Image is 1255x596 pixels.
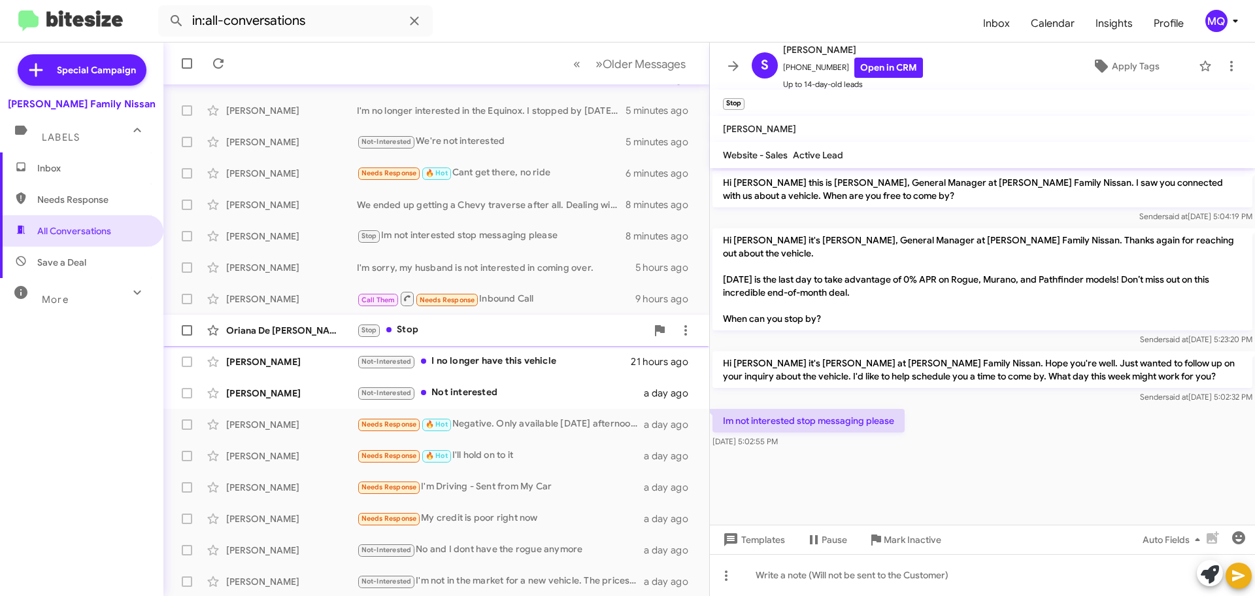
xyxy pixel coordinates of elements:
[357,228,626,243] div: Im not interested stop messaging please
[712,228,1252,330] p: Hi [PERSON_NAME] it's [PERSON_NAME], General Manager at [PERSON_NAME] Family Nissan. Thanks again...
[565,50,588,77] button: Previous
[1085,5,1143,43] a: Insights
[761,55,769,76] span: S
[783,42,923,58] span: [PERSON_NAME]
[644,387,699,400] div: a day ago
[37,224,111,237] span: All Conversations
[226,167,357,180] div: [PERSON_NAME]
[357,542,644,557] div: No and I dont have the rogue anymore
[226,292,357,306] div: [PERSON_NAME]
[361,483,417,491] span: Needs Response
[357,385,644,400] div: Not interested
[226,230,357,243] div: [PERSON_NAME]
[712,436,778,446] span: [DATE] 5:02:55 PM
[644,575,699,588] div: a day ago
[793,149,843,161] span: Active Lead
[357,134,626,149] div: We're not interested
[357,417,644,432] div: Negative. Only available [DATE] afternoons or Wednesdays. Thanks
[361,451,417,460] span: Needs Response
[226,104,357,117] div: [PERSON_NAME]
[8,97,156,111] div: [PERSON_NAME] Family Nissan
[1139,211,1252,221] span: Sender [DATE] 5:04:19 PM
[635,261,699,274] div: 5 hours ago
[1140,334,1252,344] span: Sender [DATE] 5:23:20 PM
[795,528,858,552] button: Pause
[357,511,644,526] div: My credit is poor right now
[1140,392,1252,402] span: Sender [DATE] 5:02:32 PM
[42,131,80,143] span: Labels
[626,135,699,149] div: 5 minutes ago
[361,326,377,334] span: Stop
[1112,54,1160,78] span: Apply Tags
[357,198,626,211] div: We ended up getting a Chevy traverse after all. Dealing with swapping out the lease with Chevrole...
[712,351,1252,388] p: Hi [PERSON_NAME] it's [PERSON_NAME] at [PERSON_NAME] Family Nissan. Hope you're well. Just wanted...
[783,58,923,78] span: [PHONE_NUMBER]
[426,420,448,429] span: 🔥 Hot
[357,290,635,307] div: Inbound Call
[361,232,377,240] span: Stop
[626,198,699,211] div: 8 minutes ago
[361,169,417,177] span: Needs Response
[1132,528,1216,552] button: Auto Fields
[57,63,136,77] span: Special Campaign
[226,198,357,211] div: [PERSON_NAME]
[783,78,923,91] span: Up to 14-day-old leads
[361,546,412,554] span: Not-Interested
[723,123,796,135] span: [PERSON_NAME]
[854,58,923,78] a: Open in CRM
[361,389,412,397] span: Not-Interested
[973,5,1020,43] a: Inbox
[644,512,699,525] div: a day ago
[37,193,148,206] span: Needs Response
[226,512,357,525] div: [PERSON_NAME]
[361,137,412,146] span: Not-Interested
[573,56,580,72] span: «
[42,294,69,306] span: More
[226,387,357,400] div: [PERSON_NAME]
[357,448,644,463] div: I'll hold on to it
[1194,10,1241,32] button: MQ
[644,418,699,431] div: a day ago
[720,528,785,552] span: Templates
[361,420,417,429] span: Needs Response
[1165,392,1188,402] span: said at
[712,409,905,432] p: Im not interested stop messaging please
[588,50,694,77] button: Next
[626,230,699,243] div: 8 minutes ago
[712,171,1252,207] p: Hi [PERSON_NAME] this is [PERSON_NAME], General Manager at [PERSON_NAME] Family Nissan. I saw you...
[158,5,433,37] input: Search
[710,528,795,552] button: Templates
[420,296,475,304] span: Needs Response
[1205,10,1228,32] div: MQ
[603,57,686,71] span: Older Messages
[226,324,357,337] div: Oriana De [PERSON_NAME]
[426,169,448,177] span: 🔥 Hot
[226,355,357,368] div: [PERSON_NAME]
[723,98,745,110] small: Stop
[1143,5,1194,43] a: Profile
[644,481,699,494] div: a day ago
[1020,5,1085,43] a: Calendar
[226,418,357,431] div: [PERSON_NAME]
[644,544,699,557] div: a day ago
[361,577,412,586] span: Not-Interested
[566,50,694,77] nav: Page navigation example
[884,528,941,552] span: Mark Inactive
[1165,334,1188,344] span: said at
[595,56,603,72] span: »
[361,296,395,304] span: Call Them
[361,514,417,523] span: Needs Response
[357,323,646,338] div: Stop
[626,104,699,117] div: 5 minutes ago
[1058,54,1192,78] button: Apply Tags
[37,256,86,269] span: Save a Deal
[357,261,635,274] div: I'm sorry, my husband is not interested in coming over.
[226,135,357,149] div: [PERSON_NAME]
[226,544,357,557] div: [PERSON_NAME]
[37,162,148,175] span: Inbox
[723,149,788,161] span: Website - Sales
